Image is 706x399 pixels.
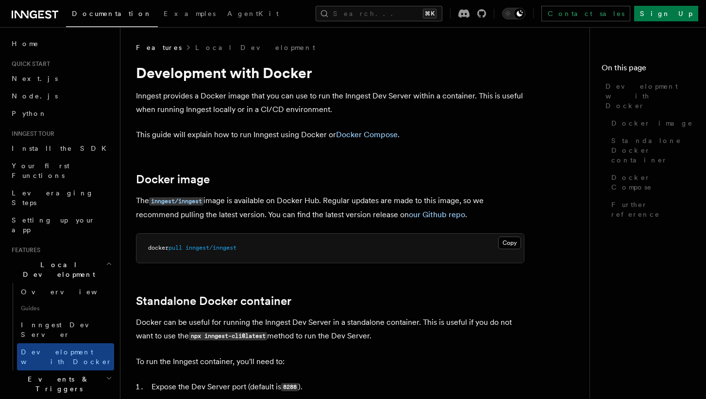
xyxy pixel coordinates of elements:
a: Standalone Docker container [136,294,291,308]
span: Python [12,110,47,117]
span: Setting up your app [12,216,95,234]
span: Overview [21,288,121,296]
span: Features [8,246,40,254]
p: This guide will explain how to run Inngest using Docker or . [136,128,524,142]
a: Development with Docker [17,343,114,370]
span: Development with Docker [605,81,694,111]
p: Inngest provides a Docker image that you can use to run the Inngest Dev Server within a container... [136,89,524,116]
a: Install the SDK [8,140,114,157]
span: Documentation [72,10,152,17]
span: Events & Triggers [8,374,106,394]
span: Leveraging Steps [12,189,94,207]
a: Overview [17,283,114,301]
span: Install the SDK [12,144,112,152]
a: Docker image [607,114,694,132]
span: Development with Docker [21,348,112,366]
kbd: ⌘K [423,9,437,18]
button: Copy [498,237,521,249]
a: Sign Up [634,6,698,21]
span: Node.js [12,92,58,100]
a: Node.js [8,87,114,105]
code: inngest/inngest [149,197,203,206]
a: Further reference [607,196,694,223]
span: inngest/inngest [185,244,236,251]
button: Events & Triggers [8,370,114,398]
a: Python [8,105,114,122]
a: inngest/inngest [149,196,203,205]
span: Features [136,43,182,52]
span: Docker image [611,118,693,128]
span: Examples [164,10,216,17]
span: Inngest Dev Server [21,321,104,338]
span: Guides [17,301,114,316]
span: Your first Functions [12,162,69,179]
a: Docker image [136,173,210,186]
a: Inngest Dev Server [17,316,114,343]
a: Leveraging Steps [8,184,114,211]
p: To run the Inngest container, you'll need to: [136,355,524,368]
span: Local Development [8,260,106,279]
span: Standalone Docker container [611,136,694,165]
p: The image is available on Docker Hub. Regular updates are made to this image, so we recommend pul... [136,194,524,222]
div: Local Development [8,283,114,370]
span: docker [148,244,168,251]
span: AgentKit [227,10,279,17]
a: Docker Compose [336,130,398,139]
span: Docker Compose [611,173,694,192]
a: Standalone Docker container [607,132,694,169]
p: Docker can be useful for running the Inngest Dev Server in a standalone container. This is useful... [136,316,524,343]
a: Docker Compose [607,169,694,196]
a: Your first Functions [8,157,114,184]
a: Home [8,35,114,52]
a: Contact sales [541,6,630,21]
span: Further reference [611,200,694,219]
a: Examples [158,3,221,26]
a: Local Development [195,43,315,52]
code: npx inngest-cli@latest [189,332,267,340]
span: Next.js [12,75,58,82]
a: AgentKit [221,3,285,26]
a: our Github repo [409,210,465,219]
li: Expose the Dev Server port (default is ). [149,380,524,394]
code: 8288 [281,383,298,391]
a: Documentation [66,3,158,27]
h4: On this page [602,62,694,78]
span: Home [12,39,39,48]
span: pull [168,244,182,251]
button: Search...⌘K [316,6,442,21]
button: Toggle dark mode [502,8,525,19]
span: Quick start [8,60,50,68]
a: Next.js [8,70,114,87]
span: Inngest tour [8,130,54,138]
h1: Development with Docker [136,64,524,81]
a: Setting up your app [8,211,114,239]
a: Development with Docker [602,78,694,114]
button: Local Development [8,256,114,283]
